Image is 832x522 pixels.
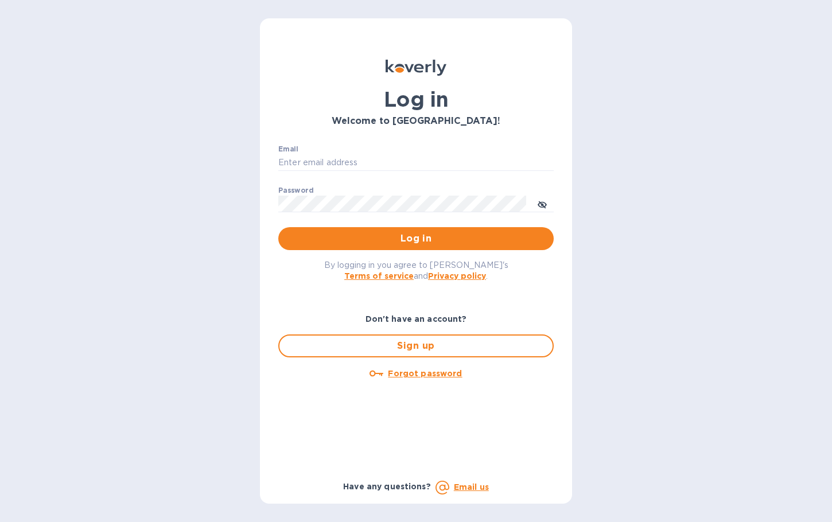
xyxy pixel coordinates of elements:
label: Password [278,187,313,194]
button: Sign up [278,334,554,357]
span: Log in [287,232,545,246]
h3: Welcome to [GEOGRAPHIC_DATA]! [278,116,554,127]
b: Don't have an account? [366,314,467,324]
img: Koverly [386,60,446,76]
b: Have any questions? [343,482,431,491]
a: Privacy policy [428,271,486,281]
span: By logging in you agree to [PERSON_NAME]'s and . [324,260,508,281]
u: Forgot password [388,369,462,378]
a: Email us [454,482,489,492]
h1: Log in [278,87,554,111]
a: Terms of service [344,271,414,281]
label: Email [278,146,298,153]
button: toggle password visibility [531,192,554,215]
input: Enter email address [278,154,554,172]
span: Sign up [289,339,543,353]
button: Log in [278,227,554,250]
